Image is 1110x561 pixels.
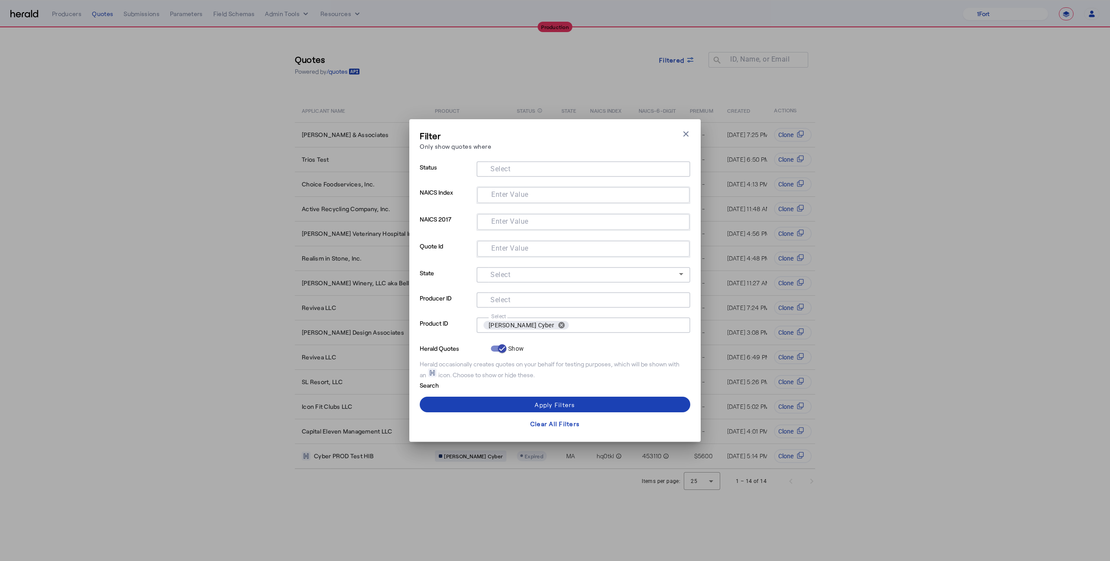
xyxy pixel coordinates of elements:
mat-chip-grid: Selection [483,163,683,173]
mat-label: Select [490,165,510,173]
div: Apply Filters [535,400,575,409]
mat-label: Select [490,296,510,304]
mat-chip-grid: Selection [484,243,682,253]
p: Search [420,379,487,390]
span: [PERSON_NAME] Cyber [489,321,554,329]
button: Apply Filters [420,397,690,412]
button: Clear All Filters [420,416,690,431]
p: Herald Quotes [420,342,487,353]
mat-chip-grid: Selection [484,216,682,226]
p: Status [420,161,473,186]
mat-chip-grid: Selection [484,189,682,199]
mat-label: Select [491,313,506,319]
mat-chip-grid: Selection [483,294,683,304]
mat-label: Select [490,271,510,279]
label: Show [506,344,524,353]
p: State [420,267,473,292]
p: Product ID [420,317,473,342]
mat-label: Enter Value [491,190,529,199]
h3: Filter [420,130,491,142]
p: Producer ID [420,292,473,317]
button: remove Beazley Cyber [554,321,569,329]
div: Herald occasionally creates quotes on your behalf for testing purposes, which will be shown with ... [420,360,690,379]
p: NAICS 2017 [420,213,473,240]
p: Only show quotes where [420,142,491,151]
p: NAICS Index [420,186,473,213]
p: Quote Id [420,240,473,267]
mat-label: Enter Value [491,244,529,252]
mat-chip-grid: Selection [483,319,683,331]
div: Clear All Filters [530,419,580,428]
mat-label: Enter Value [491,217,529,225]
